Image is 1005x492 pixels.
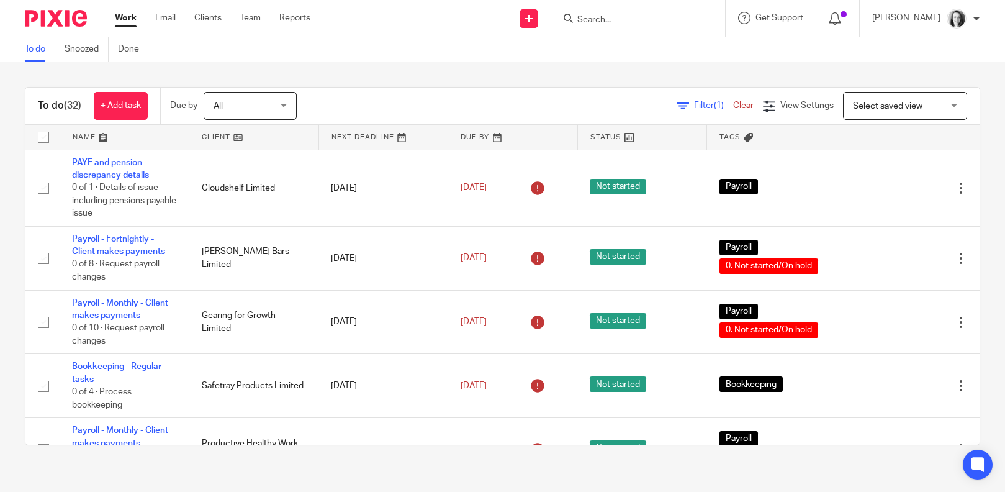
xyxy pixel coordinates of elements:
[194,12,222,24] a: Clients
[694,101,733,110] span: Filter
[115,12,137,24] a: Work
[189,354,319,418] td: Safetray Products Limited
[318,354,448,418] td: [DATE]
[38,99,81,112] h1: To do
[72,362,161,383] a: Bookkeeping - Regular tasks
[590,179,646,194] span: Not started
[719,258,818,274] span: 0. Not started/On hold
[279,12,310,24] a: Reports
[72,324,164,346] span: 0 of 10 · Request payroll changes
[118,37,148,61] a: Done
[780,101,834,110] span: View Settings
[64,101,81,111] span: (32)
[189,290,319,354] td: Gearing for Growth Limited
[461,254,487,263] span: [DATE]
[170,99,197,112] p: Due by
[72,235,165,256] a: Payroll - Fortnightly - Client makes payments
[25,37,55,61] a: To do
[214,102,223,111] span: All
[189,418,319,482] td: Productive Healthy Work Lives Ltd
[318,418,448,482] td: [DATE]
[755,14,803,22] span: Get Support
[240,12,261,24] a: Team
[947,9,967,29] img: T1JH8BBNX-UMG48CW64-d2649b4fbe26-512.png
[719,431,758,447] span: Payroll
[590,249,646,265] span: Not started
[461,317,487,326] span: [DATE]
[872,12,940,24] p: [PERSON_NAME]
[714,101,724,110] span: (1)
[189,226,319,290] td: [PERSON_NAME] Bars Limited
[189,150,319,226] td: Cloudshelf Limited
[733,101,754,110] a: Clear
[461,183,487,192] span: [DATE]
[590,440,646,456] span: Not started
[719,376,783,392] span: Bookkeeping
[72,299,168,320] a: Payroll - Monthly - Client makes payments
[719,304,758,319] span: Payroll
[461,381,487,390] span: [DATE]
[853,102,922,111] span: Select saved view
[72,426,168,447] a: Payroll - Monthly - Client makes payments
[719,134,741,140] span: Tags
[318,150,448,226] td: [DATE]
[65,37,109,61] a: Snoozed
[72,260,160,282] span: 0 of 8 · Request payroll changes
[72,158,149,180] a: PAYE and pension discrepancy details
[72,183,176,217] span: 0 of 1 · Details of issue including pensions payable issue
[318,290,448,354] td: [DATE]
[590,376,646,392] span: Not started
[155,12,176,24] a: Email
[94,92,148,120] a: + Add task
[576,15,688,26] input: Search
[590,313,646,329] span: Not started
[72,388,132,409] span: 0 of 4 · Process bookkeeping
[719,179,758,194] span: Payroll
[318,226,448,290] td: [DATE]
[25,10,87,27] img: Pixie
[719,240,758,255] span: Payroll
[719,322,818,338] span: 0. Not started/On hold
